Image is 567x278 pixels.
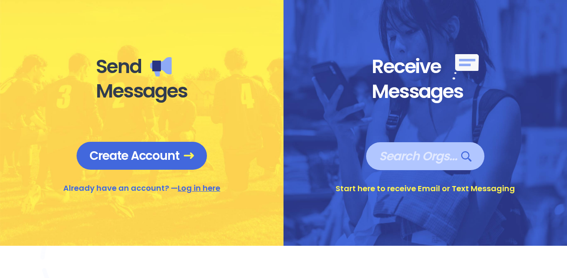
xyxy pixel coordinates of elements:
[379,149,471,164] span: Search Orgs…
[372,79,479,104] div: Messages
[96,55,188,79] div: Send
[372,54,479,79] div: Receive
[453,54,479,79] img: Receive messages
[89,148,194,163] span: Create Account
[96,79,188,103] div: Messages
[150,57,172,76] img: Send messages
[336,183,515,194] div: Start here to receive Email or Text Messaging
[366,142,484,170] a: Search Orgs…
[63,183,220,194] div: Already have an account? —
[77,142,207,170] a: Create Account
[178,183,220,193] a: Log in here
